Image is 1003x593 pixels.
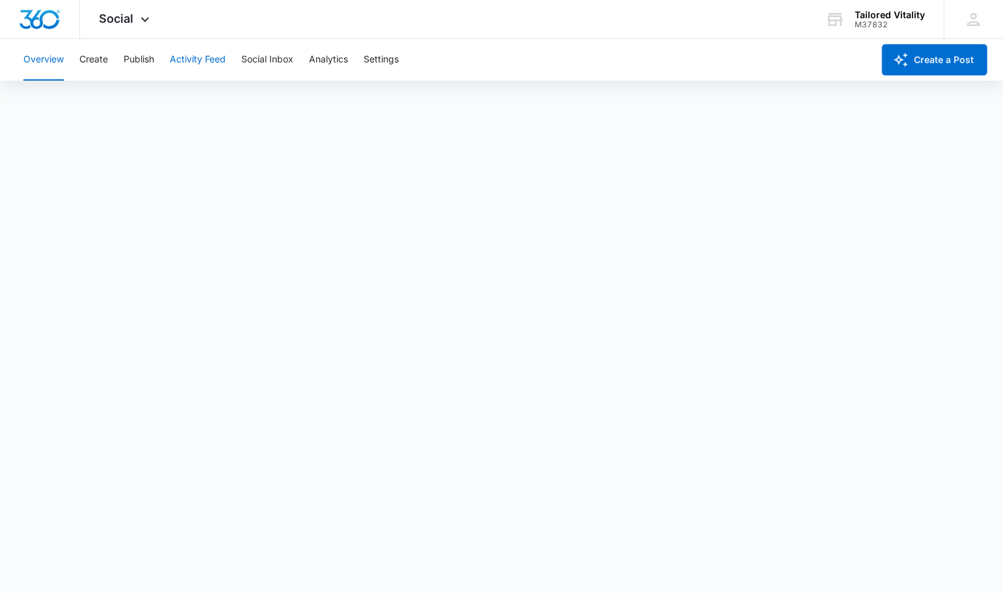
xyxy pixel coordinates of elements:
div: account name [855,10,925,20]
button: Social Inbox [241,39,293,81]
button: Settings [364,39,399,81]
button: Overview [23,39,64,81]
button: Analytics [309,39,348,81]
button: Create a Post [882,44,987,75]
span: Social [100,12,134,25]
button: Publish [124,39,154,81]
button: Create [79,39,108,81]
div: account id [855,20,925,29]
button: Activity Feed [170,39,226,81]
